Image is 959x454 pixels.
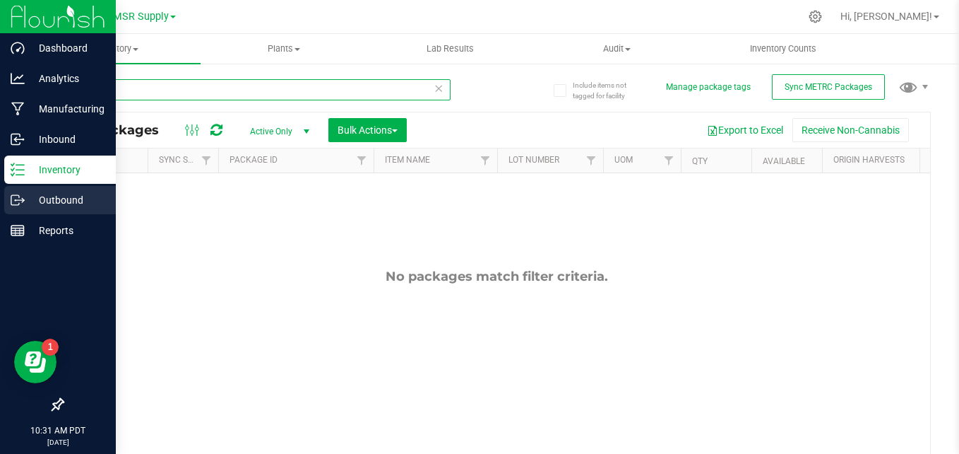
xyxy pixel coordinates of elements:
[62,79,451,100] input: Search Package ID, Item Name, SKU, Lot or Part Number...
[25,161,109,178] p: Inventory
[806,10,824,23] div: Manage settings
[195,149,218,173] a: Filter
[785,82,872,92] span: Sync METRC Packages
[614,155,633,165] a: UOM
[772,74,885,100] button: Sync METRC Packages
[573,80,643,101] span: Include items not tagged for facility
[508,155,559,165] a: Lot Number
[533,34,700,64] a: Audit
[692,156,708,166] a: Qty
[840,11,932,22] span: Hi, [PERSON_NAME]!
[11,223,25,238] inline-svg: Reports
[14,341,56,383] iframe: Resource center
[6,437,109,448] p: [DATE]
[534,42,699,55] span: Audit
[407,42,493,55] span: Lab Results
[580,149,603,173] a: Filter
[159,155,213,165] a: Sync Status
[763,156,805,166] a: Available
[63,269,930,284] div: No packages match filter criteria.
[338,124,398,136] span: Bulk Actions
[73,122,173,138] span: All Packages
[792,118,909,142] button: Receive Non-Cannabis
[25,192,109,209] p: Outbound
[6,424,109,437] p: 10:31 AM PDT
[11,193,25,207] inline-svg: Outbound
[434,79,443,98] span: Clear
[328,118,407,142] button: Bulk Actions
[201,42,367,55] span: Plants
[113,11,169,23] span: MSR Supply
[731,42,835,55] span: Inventory Counts
[350,149,374,173] a: Filter
[700,34,866,64] a: Inventory Counts
[657,149,681,173] a: Filter
[25,100,109,117] p: Manufacturing
[11,71,25,86] inline-svg: Analytics
[34,42,201,55] span: Inventory
[367,34,534,64] a: Lab Results
[25,222,109,239] p: Reports
[11,102,25,116] inline-svg: Manufacturing
[474,149,497,173] a: Filter
[201,34,367,64] a: Plants
[34,34,201,64] a: Inventory
[25,40,109,57] p: Dashboard
[385,155,430,165] a: Item Name
[11,132,25,146] inline-svg: Inbound
[42,339,59,356] iframe: Resource center unread badge
[698,118,792,142] button: Export to Excel
[833,155,905,165] a: Origin Harvests
[11,163,25,177] inline-svg: Inventory
[230,155,278,165] a: Package ID
[666,81,751,93] button: Manage package tags
[25,70,109,87] p: Analytics
[11,41,25,55] inline-svg: Dashboard
[25,131,109,148] p: Inbound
